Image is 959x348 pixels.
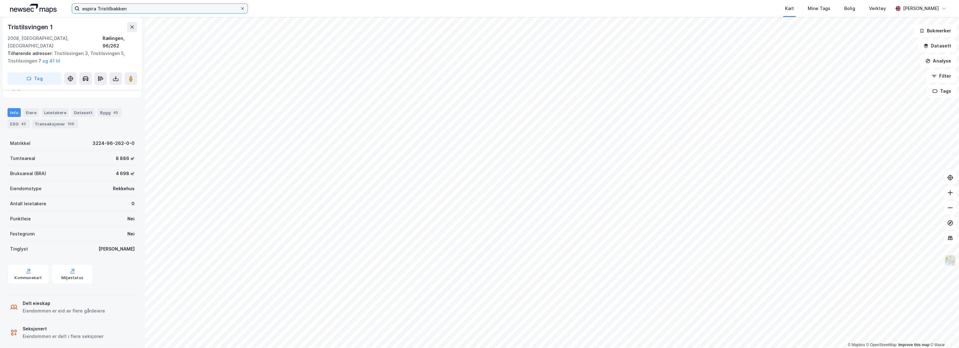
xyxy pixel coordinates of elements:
div: Punktleie [10,215,31,223]
div: Seksjonert [23,325,103,333]
div: Bygg [98,108,122,117]
div: Leietakere [42,108,69,117]
div: 45 [112,109,119,116]
div: Datasett [71,108,95,117]
div: Kommunekart [14,275,42,280]
div: Eiendommen er delt i flere seksjoner [23,333,103,340]
button: Tag [8,72,62,85]
div: Delt eieskap [23,300,105,307]
div: Tristilsvingen 1 [8,22,54,32]
button: Datasett [918,40,956,52]
button: Tags [927,85,956,97]
div: 3224-96-262-0-0 [92,140,135,147]
a: Improve this map [898,343,929,347]
div: 4 698 ㎡ [116,170,135,177]
div: Festegrunn [10,230,35,238]
div: Eiere [23,108,39,117]
input: Søk på adresse, matrikkel, gårdeiere, leietakere eller personer [80,4,240,13]
div: Eiendomstype [10,185,42,192]
div: Tomteareal [10,155,35,162]
a: OpenStreetMap [866,343,897,347]
div: Info [8,108,21,117]
div: Matrikkel [10,140,31,147]
div: Rekkehus [113,185,135,192]
div: Eiendommen er eid av flere gårdeiere [23,307,105,315]
div: Bruksareal (BRA) [10,170,46,177]
img: logo.a4113a55bc3d86da70a041830d287a7e.svg [10,4,57,13]
button: Analyse [920,55,956,67]
button: Filter [926,70,956,82]
div: Kontrollprogram for chat [928,318,959,348]
div: Kart [785,5,794,12]
div: 0 [131,200,135,207]
div: Rælingen, 96/262 [103,35,137,50]
div: Miljøstatus [61,275,83,280]
div: ESG [8,119,30,128]
div: [PERSON_NAME] [903,5,939,12]
div: 106 [66,121,75,127]
div: 43 [20,121,27,127]
div: Nei [127,230,135,238]
div: 2008, [GEOGRAPHIC_DATA], [GEOGRAPHIC_DATA] [8,35,103,50]
span: Tilhørende adresser: [8,51,54,56]
div: Antall leietakere [10,200,46,207]
div: 8 886 ㎡ [116,155,135,162]
img: Z [944,255,956,267]
div: Tinglyst [10,245,28,253]
a: Mapbox [848,343,865,347]
div: Bolig [844,5,855,12]
div: [PERSON_NAME] [98,245,135,253]
div: Nei [127,215,135,223]
button: Bokmerker [914,25,956,37]
div: Verktøy [869,5,886,12]
div: Transaksjoner [32,119,78,128]
div: Mine Tags [808,5,830,12]
div: Tristilsvingen 3, Tristilsvingen 5, Tristilsvingen 7 [8,50,132,65]
iframe: Chat Widget [928,318,959,348]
